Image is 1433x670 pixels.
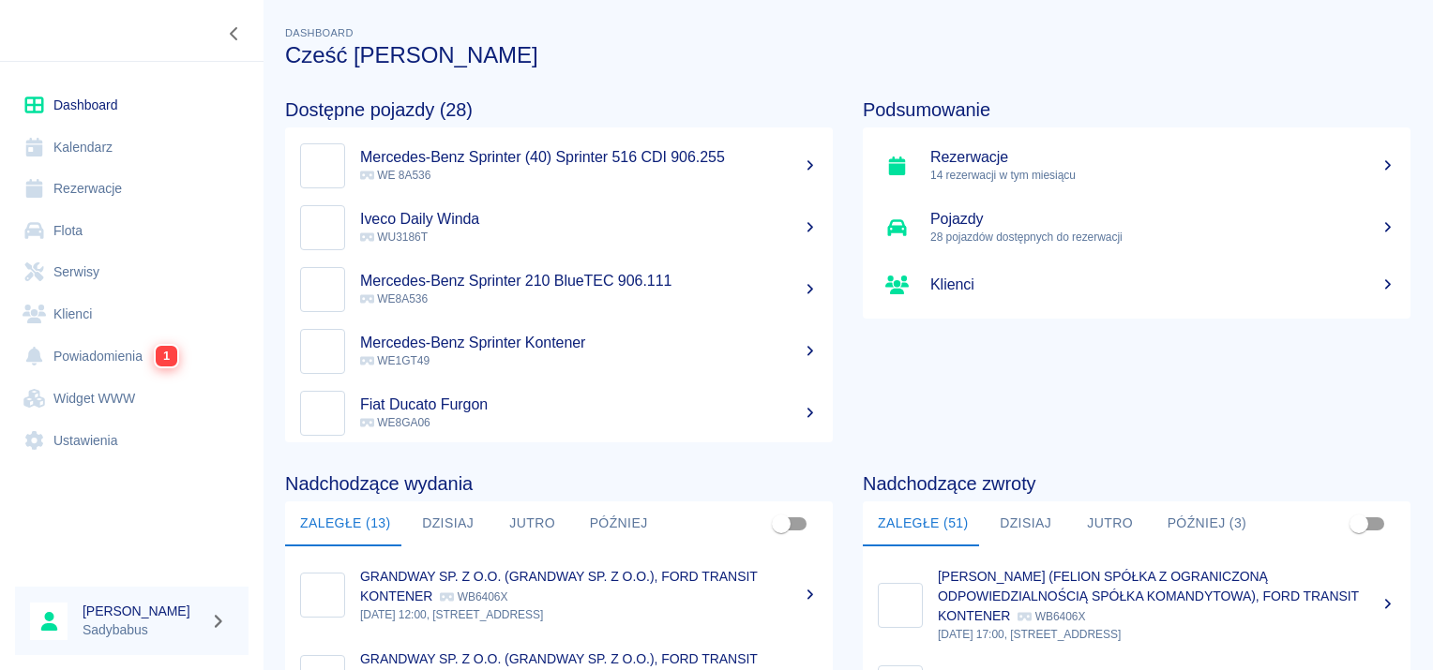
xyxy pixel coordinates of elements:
h5: Fiat Ducato Furgon [360,395,818,414]
button: Zwiń nawigację [220,22,249,46]
a: Serwisy [15,251,249,293]
img: Image [305,577,340,613]
h5: Mercedes-Benz Sprinter 210 BlueTEC 906.111 [360,272,818,290]
p: WB6406X [440,590,507,603]
span: Pokaż przypisane tylko do mnie [1341,506,1377,542]
a: ImageMercedes-Benz Sprinter (40) Sprinter 516 CDI 906.255 WE 8A536 [285,135,833,197]
p: Sadybabus [83,620,203,640]
img: Image [305,395,340,431]
a: Rezerwacje [15,168,249,210]
a: Dashboard [15,84,249,127]
img: Image [305,272,340,307]
img: Image [305,148,340,184]
a: ImageMercedes-Benz Sprinter 210 BlueTEC 906.111 WE8A536 [285,259,833,320]
button: Jutro [1068,501,1153,546]
p: 14 rezerwacji w tym miesiącu [930,167,1395,184]
span: Pokaż przypisane tylko do mnie [763,506,799,542]
span: WE8A536 [360,292,428,305]
h5: Iveco Daily Winda [360,210,818,229]
a: Rezerwacje14 rezerwacji w tym miesiącu [863,135,1410,197]
h5: Mercedes-Benz Sprinter Kontener [360,334,818,352]
span: 1 [156,346,178,367]
img: Image [305,210,340,246]
p: [DATE] 12:00, [STREET_ADDRESS] [360,606,818,623]
a: ImageMercedes-Benz Sprinter Kontener WE1GT49 [285,320,833,382]
img: Image [882,588,918,623]
span: Dashboard [285,27,354,38]
a: Powiadomienia1 [15,335,249,378]
a: Image[PERSON_NAME] (FELION SPÓŁKA Z OGRANICZONĄ ODPOWIEDZIALNOŚCIĄ SPÓŁKA KOMANDYTOWA), FORD TRAN... [863,554,1410,656]
a: ImageFiat Ducato Furgon WE8GA06 [285,382,833,444]
h5: Klienci [930,275,1395,294]
a: Ustawienia [15,420,249,462]
span: WE 8A536 [360,169,430,182]
p: [PERSON_NAME] (FELION SPÓŁKA Z OGRANICZONĄ ODPOWIEDZIALNOŚCIĄ SPÓŁKA KOMANDYTOWA), FORD TRANSIT K... [938,569,1359,623]
a: ImageGRANDWAY SP. Z O.O. (GRANDWAY SP. Z O.O.), FORD TRANSIT KONTENER WB6406X[DATE] 12:00, [STREE... [285,554,833,636]
h4: Nadchodzące zwroty [863,472,1410,495]
h5: Rezerwacje [930,148,1395,167]
a: Klienci [863,259,1410,311]
p: 28 pojazdów dostępnych do rezerwacji [930,229,1395,246]
a: Klienci [15,293,249,335]
h3: Cześć [PERSON_NAME] [285,42,1410,68]
p: WB6406X [1018,610,1085,623]
a: Renthelp logo [15,15,140,46]
img: Renthelp logo [23,15,140,46]
span: WE1GT49 [360,354,430,367]
a: ImageIveco Daily Winda WU3186T [285,197,833,259]
a: Pojazdy28 pojazdów dostępnych do rezerwacji [863,197,1410,259]
h4: Dostępne pojazdy (28) [285,98,833,121]
button: Później (3) [1153,501,1262,546]
a: Widget WWW [15,378,249,420]
p: [DATE] 17:00, [STREET_ADDRESS] [938,626,1395,643]
span: WU3186T [360,231,428,244]
a: Flota [15,210,249,252]
a: Kalendarz [15,127,249,169]
h4: Podsumowanie [863,98,1410,121]
button: Zaległe (51) [863,501,984,546]
h4: Nadchodzące wydania [285,472,833,495]
h6: [PERSON_NAME] [83,602,203,620]
button: Jutro [490,501,575,546]
button: Później [575,501,663,546]
img: Image [305,334,340,369]
p: GRANDWAY SP. Z O.O. (GRANDWAY SP. Z O.O.), FORD TRANSIT KONTENER [360,569,758,603]
span: WE8GA06 [360,416,430,429]
button: Zaległe (13) [285,501,406,546]
h5: Pojazdy [930,210,1395,229]
h5: Mercedes-Benz Sprinter (40) Sprinter 516 CDI 906.255 [360,148,818,167]
button: Dzisiaj [984,501,1068,546]
button: Dzisiaj [406,501,490,546]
